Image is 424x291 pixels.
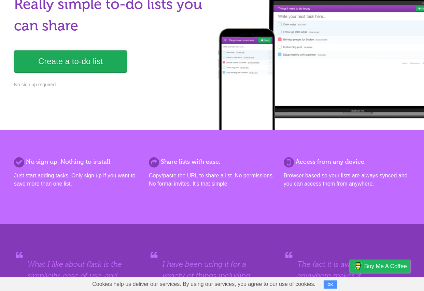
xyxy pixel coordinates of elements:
[284,157,410,166] h2: Access from any device.
[324,280,337,289] button: OK
[14,50,127,73] a: Create a to-do list
[284,172,410,188] p: Browser based so your lists are always synced and you can access them from anywhere.
[350,260,410,273] a: Buy me a coffee
[353,260,363,272] img: Buy me a coffee
[364,260,407,272] span: Buy me a coffee
[14,81,208,88] p: No sign up required
[85,277,322,291] span: Cookies help us deliver our services. By using our services, you agree to our use of cookies.
[149,172,275,188] p: Copy/paste the URL to share a list. No permissions. No formal invites. It's that simple.
[14,157,140,166] h2: No sign up. Nothing to install.
[14,172,140,188] p: Just start adding tasks. Only sign up if you want to save more than one list.
[149,157,275,166] h2: Share lists with ease.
